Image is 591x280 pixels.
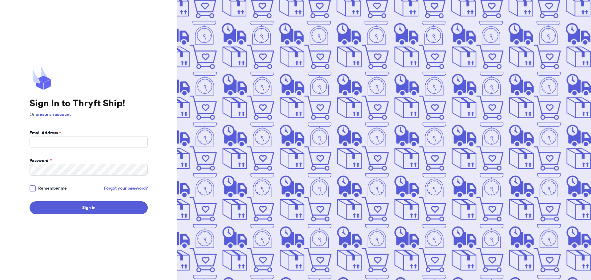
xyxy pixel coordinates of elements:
span: Remember me [38,185,67,191]
a: Forgot your password? [104,185,148,191]
button: Sign In [30,201,148,214]
a: create an account [36,112,71,117]
p: Or [30,112,148,118]
label: Email Address [30,130,61,136]
label: Password [30,158,52,164]
h1: Sign In to Thryft Ship! [30,98,148,109]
